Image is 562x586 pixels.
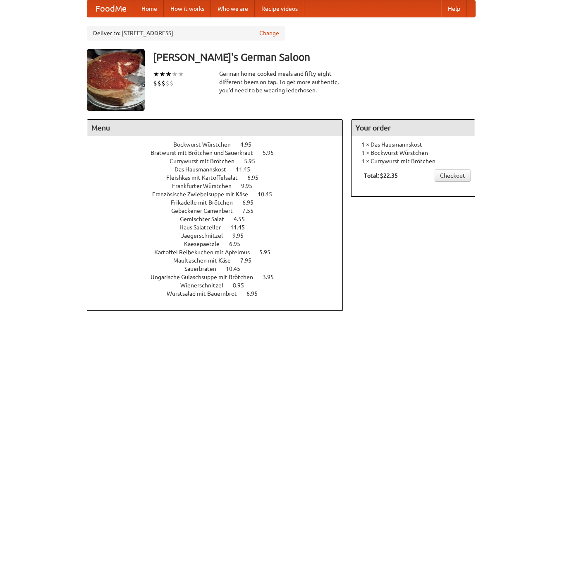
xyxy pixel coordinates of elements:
h3: [PERSON_NAME]'s German Saloon [153,49,476,65]
a: Gebackener Camenbert 7.55 [171,207,269,214]
a: Change [259,29,279,37]
span: Ungarische Gulaschsuppe mit Brötchen [151,274,261,280]
span: 10.45 [226,265,249,272]
li: ★ [159,70,165,79]
span: 11.45 [230,224,253,231]
span: Bratwurst mit Brötchen und Sauerkraut [151,150,261,156]
span: Sauerbraten [184,265,225,272]
h4: Your order [352,120,475,136]
b: Total: $22.35 [364,172,398,179]
a: Französische Zwiebelsuppe mit Käse 10.45 [152,191,287,198]
a: Bockwurst Würstchen 4.95 [173,141,267,148]
a: Fleishkas mit Kartoffelsalat 6.95 [166,174,274,181]
a: How it works [164,0,211,17]
li: ★ [178,70,184,79]
span: Frankfurter Würstchen [172,183,240,189]
a: Checkout [435,169,471,182]
a: Currywurst mit Brötchen 5.95 [170,158,270,164]
span: Wurstsalad mit Bauernbrot [167,290,245,297]
span: 9.95 [232,232,252,239]
span: 11.45 [236,166,258,173]
a: Kartoffel Reibekuchen mit Apfelmus 5.95 [154,249,286,256]
a: Who we are [211,0,255,17]
li: $ [161,79,165,88]
span: 3.95 [263,274,282,280]
span: 7.95 [240,257,260,264]
li: $ [157,79,161,88]
span: Bockwurst Würstchen [173,141,239,148]
span: 6.95 [242,199,262,206]
a: Home [135,0,164,17]
a: Help [441,0,467,17]
span: Frikadelle mit Brötchen [171,199,241,206]
a: Wienerschnitzel 8.95 [180,282,259,289]
li: ★ [153,70,159,79]
span: Wienerschnitzel [180,282,232,289]
span: Das Hausmannskost [175,166,234,173]
li: 1 × Bockwurst Würstchen [356,149,471,157]
span: 5.95 [244,158,263,164]
span: 10.45 [258,191,280,198]
a: Gemischter Salat 4.55 [180,216,260,222]
h4: Menu [87,120,343,136]
a: Maultaschen mit Käse 7.95 [173,257,267,264]
a: FoodMe [87,0,135,17]
span: Gebackener Camenbert [171,207,241,214]
span: 4.55 [234,216,253,222]
span: 9.95 [241,183,261,189]
span: 5.95 [263,150,282,156]
span: Haus Salatteller [179,224,229,231]
span: Jaegerschnitzel [181,232,231,239]
span: Maultaschen mit Käse [173,257,239,264]
li: $ [170,79,174,88]
a: Haus Salatteller 11.45 [179,224,260,231]
div: German home-cooked meals and fifty-eight different beers on tap. To get more authentic, you'd nee... [219,70,343,94]
a: Das Hausmannskost 11.45 [175,166,265,173]
span: 6.95 [229,241,249,247]
span: Currywurst mit Brötchen [170,158,243,164]
a: Bratwurst mit Brötchen und Sauerkraut 5.95 [151,150,289,156]
span: Fleishkas mit Kartoffelsalat [166,174,246,181]
a: Frikadelle mit Brötchen 6.95 [171,199,269,206]
span: 4.95 [240,141,260,148]
span: 6.95 [247,174,267,181]
span: Kaesepaetzle [184,241,228,247]
div: Deliver to: [STREET_ADDRESS] [87,26,285,41]
span: Gemischter Salat [180,216,232,222]
a: Ungarische Gulaschsuppe mit Brötchen 3.95 [151,274,289,280]
span: Kartoffel Reibekuchen mit Apfelmus [154,249,258,256]
span: Französische Zwiebelsuppe mit Käse [152,191,256,198]
span: 6.95 [246,290,266,297]
li: 1 × Currywurst mit Brötchen [356,157,471,165]
span: 8.95 [233,282,252,289]
li: $ [165,79,170,88]
a: Jaegerschnitzel 9.95 [181,232,259,239]
span: 5.95 [259,249,279,256]
li: ★ [165,70,172,79]
li: ★ [172,70,178,79]
li: $ [153,79,157,88]
span: 7.55 [242,207,262,214]
img: angular.jpg [87,49,145,111]
a: Recipe videos [255,0,304,17]
li: 1 × Das Hausmannskost [356,140,471,149]
a: Wurstsalad mit Bauernbrot 6.95 [167,290,273,297]
a: Kaesepaetzle 6.95 [184,241,256,247]
a: Frankfurter Würstchen 9.95 [172,183,268,189]
a: Sauerbraten 10.45 [184,265,256,272]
